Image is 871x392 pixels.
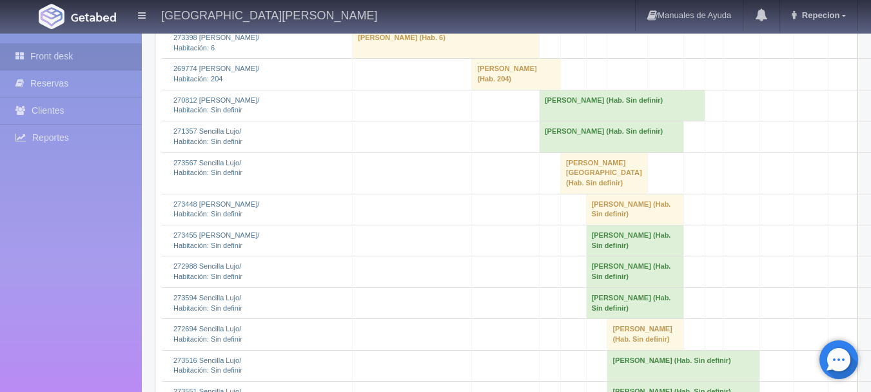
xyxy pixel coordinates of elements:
[173,65,259,83] a: 269774 [PERSON_NAME]/Habitación: 204
[173,325,242,343] a: 272694 Sencilla Lujo/Habitación: Sin definir
[161,6,377,23] h4: [GEOGRAPHIC_DATA][PERSON_NAME]
[586,256,684,287] td: [PERSON_NAME] (Hab. Sin definir)
[586,194,684,225] td: [PERSON_NAME] (Hab. Sin definir)
[173,159,242,177] a: 273567 Sencilla Lujo/Habitación: Sin definir
[353,27,540,58] td: [PERSON_NAME] (Hab. 6)
[173,34,259,52] a: 273398 [PERSON_NAME]/Habitación: 6
[586,225,684,256] td: [PERSON_NAME] (Hab. Sin definir)
[607,319,684,350] td: [PERSON_NAME] (Hab. Sin definir)
[173,262,242,280] a: 272988 Sencilla Lujo/Habitación: Sin definir
[561,152,648,194] td: [PERSON_NAME][GEOGRAPHIC_DATA] (Hab. Sin definir)
[539,121,683,152] td: [PERSON_NAME] (Hab. Sin definir)
[607,350,759,381] td: [PERSON_NAME] (Hab. Sin definir)
[39,4,64,29] img: Getabed
[173,96,259,114] a: 270812 [PERSON_NAME]/Habitación: Sin definir
[173,127,242,145] a: 271357 Sencilla Lujo/Habitación: Sin definir
[173,200,259,218] a: 273448 [PERSON_NAME]/Habitación: Sin definir
[173,294,242,312] a: 273594 Sencilla Lujo/Habitación: Sin definir
[71,12,116,22] img: Getabed
[586,287,684,318] td: [PERSON_NAME] (Hab. Sin definir)
[173,356,242,375] a: 273516 Sencilla Lujo/Habitación: Sin definir
[799,10,840,20] span: Repecion
[539,90,705,121] td: [PERSON_NAME] (Hab. Sin definir)
[472,59,561,90] td: [PERSON_NAME] (Hab. 204)
[173,231,259,249] a: 273455 [PERSON_NAME]/Habitación: Sin definir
